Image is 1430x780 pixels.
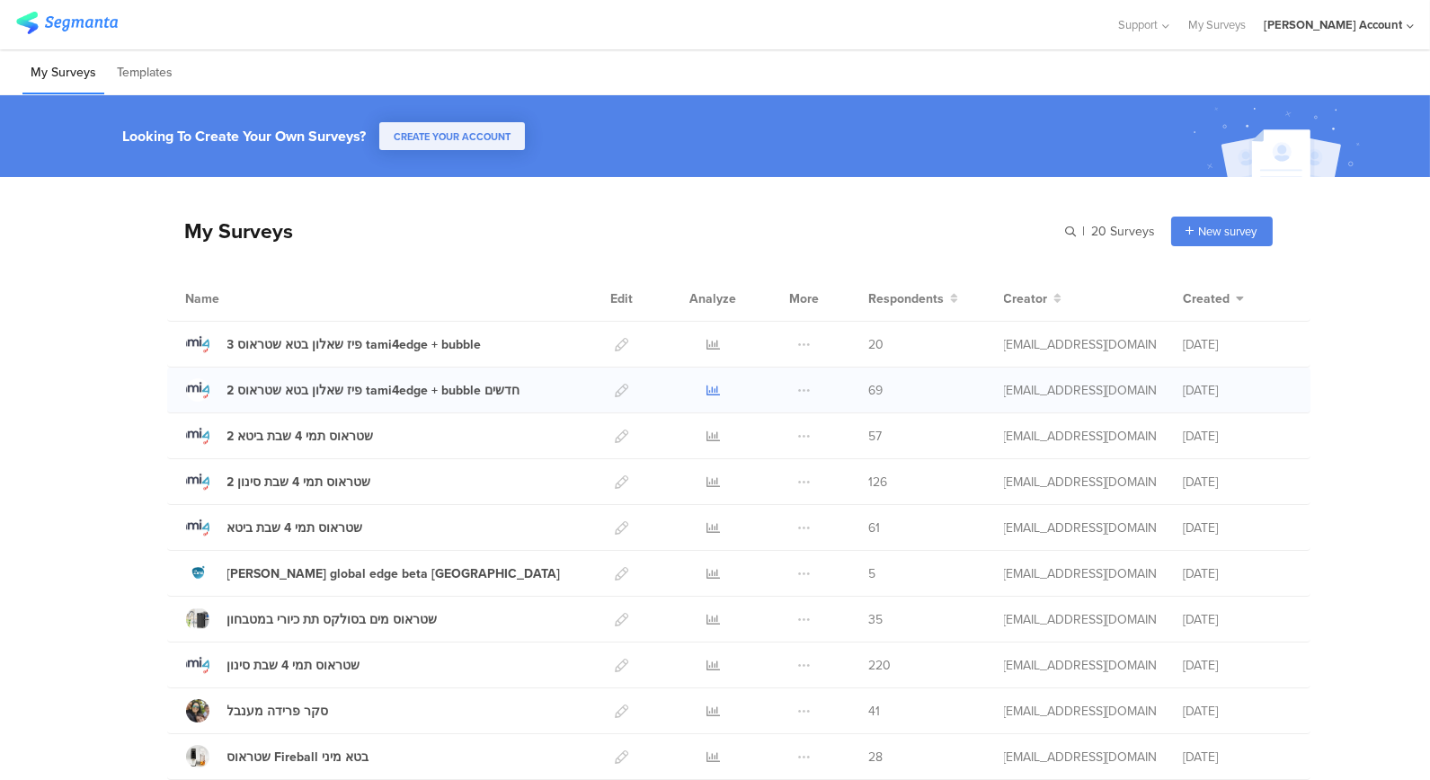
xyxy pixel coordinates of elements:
button: Respondents [869,289,959,308]
div: [DATE] [1184,610,1292,629]
button: Creator [1004,289,1062,308]
div: 3 פיז שאלון בטא שטראוס tami4edge + bubble [227,335,482,354]
span: Support [1119,16,1159,33]
li: My Surveys [22,52,104,94]
div: odelya@ifocus-r.com [1004,427,1157,446]
div: [DATE] [1184,519,1292,537]
li: Templates [109,52,181,94]
div: [DATE] [1184,748,1292,767]
div: [DATE] [1184,381,1292,400]
a: שטראוס מים בסולקס תת כיורי במטבחון [186,607,438,631]
a: סקר פרידה מענבל [186,699,329,722]
span: 5 [869,564,876,583]
span: 20 Surveys [1092,222,1156,241]
div: 2 שטראוס תמי 4 שבת סינון [227,473,371,492]
div: odelya@ifocus-r.com [1004,656,1157,675]
div: odelya@ifocus-r.com [1004,335,1157,354]
span: Creator [1004,289,1048,308]
div: Strauss global edge beta Australia [227,564,561,583]
span: Respondents [869,289,945,308]
div: [DATE] [1184,564,1292,583]
div: 2 פיז שאלון בטא שטראוס tami4edge + bubble חדשים [227,381,520,400]
div: My Surveys [167,216,294,246]
a: 2 שטראוס תמי 4 שבת ביטא [186,424,374,448]
span: | [1080,222,1088,241]
img: create_account_image.svg [1186,101,1372,182]
a: 2 פיז שאלון בטא שטראוס tami4edge + bubble חדשים [186,378,520,402]
div: odelya@ifocus-r.com [1004,473,1157,492]
div: [DATE] [1184,427,1292,446]
div: Name [186,289,294,308]
div: odelya@ifocus-r.com [1004,564,1157,583]
span: 57 [869,427,883,446]
span: New survey [1199,223,1257,240]
a: [PERSON_NAME] global edge beta [GEOGRAPHIC_DATA] [186,562,561,585]
a: שטראוס תמי 4 שבת ביטא [186,516,363,539]
div: Looking To Create Your Own Surveys? [122,126,366,146]
span: 69 [869,381,884,400]
button: Created [1184,289,1245,308]
div: סקר פרידה מענבל [227,702,329,721]
div: 2 שטראוס תמי 4 שבת ביטא [227,427,374,446]
span: 41 [869,702,881,721]
div: Edit [603,276,642,321]
span: 61 [869,519,881,537]
div: [PERSON_NAME] Account [1264,16,1402,33]
a: 3 פיז שאלון בטא שטראוס tami4edge + bubble [186,332,482,356]
div: שטראוס תמי 4 שבת סינון [227,656,360,675]
a: שטראוס תמי 4 שבת סינון [186,653,360,677]
div: odelya@ifocus-r.com [1004,381,1157,400]
span: Created [1184,289,1230,308]
div: שטראוס Fireball בטא מיני [227,748,369,767]
div: [DATE] [1184,702,1292,721]
div: שטראוס תמי 4 שבת ביטא [227,519,363,537]
div: Analyze [687,276,741,321]
div: [DATE] [1184,473,1292,492]
div: odelya@ifocus-r.com [1004,519,1157,537]
div: שטראוס מים בסולקס תת כיורי במטבחון [227,610,438,629]
div: odelya@ifocus-r.com [1004,610,1157,629]
span: CREATE YOUR ACCOUNT [394,129,511,144]
img: segmanta logo [16,12,118,34]
div: More [786,276,824,321]
button: CREATE YOUR ACCOUNT [379,122,525,150]
span: 20 [869,335,884,354]
div: [DATE] [1184,656,1292,675]
div: odelya@ifocus-r.com [1004,748,1157,767]
span: 35 [869,610,884,629]
a: שטראוס Fireball בטא מיני [186,745,369,768]
span: 28 [869,748,884,767]
a: 2 שטראוס תמי 4 שבת סינון [186,470,371,493]
span: 126 [869,473,888,492]
div: odelya@ifocus-r.com [1004,702,1157,721]
div: [DATE] [1184,335,1292,354]
span: 220 [869,656,892,675]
